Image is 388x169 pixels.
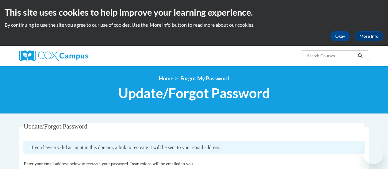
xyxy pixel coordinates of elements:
[118,85,270,101] span: Update/Forgot Password
[180,75,229,82] span: Forgot My Password
[363,144,383,164] iframe: Button to launch messaging window
[19,50,88,61] img: Cox Campus
[330,31,350,41] button: Okay
[5,6,383,18] h2: This site uses cookies to help improve your learning experience.
[24,161,194,166] span: Enter your email address below to recreate your password. Instructions will be emailed to you.
[24,141,364,154] span: If you have a valid account in this domain, a link to recreate it will be sent to your email addr...
[5,21,383,28] p: By continuing to use the site you agree to our use of cookies. Use the ‘More info’ button to read...
[355,52,365,60] button: Search
[24,123,87,130] span: Update/Forgot Password
[355,31,383,41] a: More Info
[159,75,173,82] a: Home
[306,52,355,60] input: Search Courses
[19,50,130,61] a: Cox Campus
